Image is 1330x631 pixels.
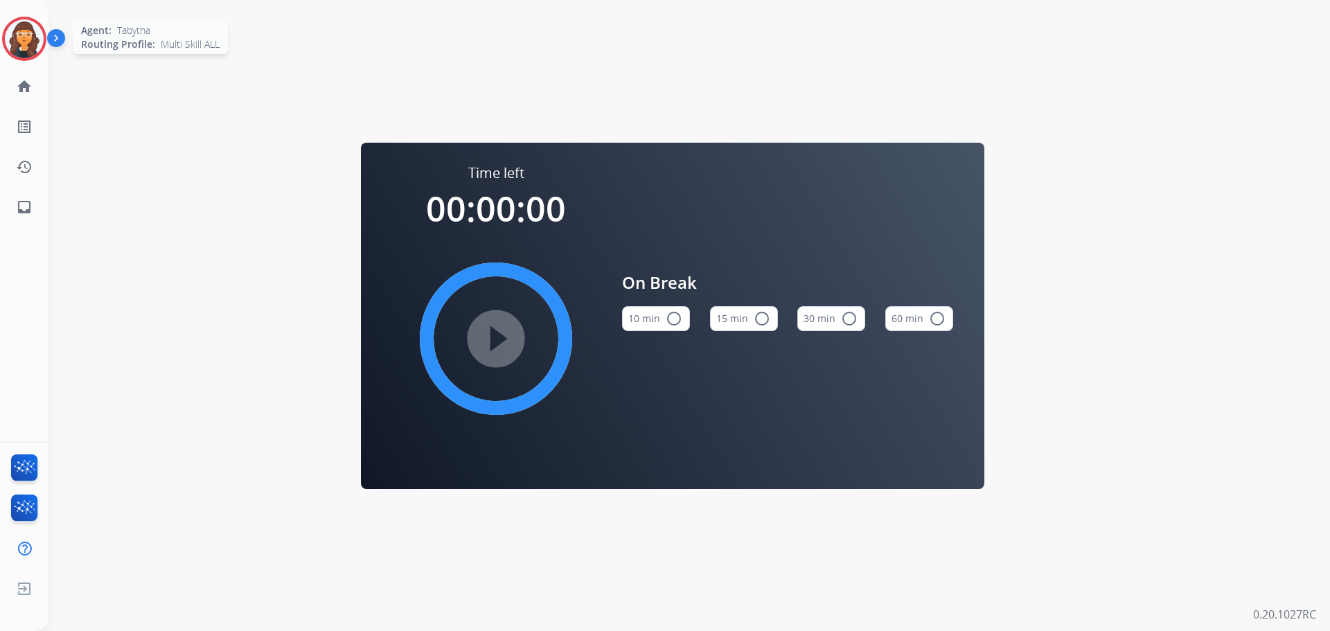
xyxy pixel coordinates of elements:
button: 15 min [710,306,778,331]
button: 30 min [797,306,865,331]
mat-icon: history [16,159,33,175]
mat-icon: inbox [16,199,33,215]
button: 60 min [885,306,953,331]
p: 0.20.1027RC [1253,606,1316,623]
span: On Break [622,270,953,295]
span: Routing Profile: [81,37,155,51]
mat-icon: radio_button_unchecked [929,310,946,327]
mat-icon: list_alt [16,118,33,135]
span: Agent: [81,24,112,37]
span: Multi Skill ALL [161,37,220,51]
span: Tabytha [117,24,150,37]
mat-icon: home [16,78,33,95]
mat-icon: radio_button_unchecked [666,310,682,327]
mat-icon: radio_button_unchecked [754,310,770,327]
mat-icon: radio_button_unchecked [841,310,858,327]
span: 00:00:00 [426,185,566,232]
button: 10 min [622,306,690,331]
span: Time left [468,163,524,183]
img: avatar [5,19,44,58]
